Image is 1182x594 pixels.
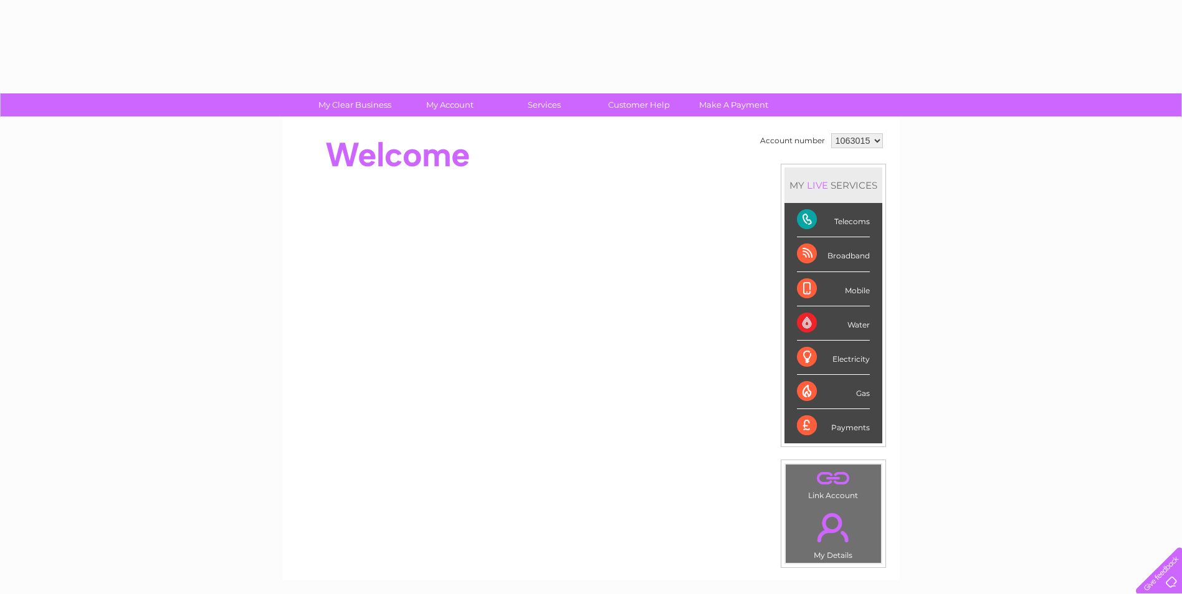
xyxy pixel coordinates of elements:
div: MY SERVICES [784,167,882,203]
div: Mobile [797,272,870,306]
div: Telecoms [797,203,870,237]
div: Electricity [797,341,870,375]
td: My Details [785,502,882,563]
a: . [789,506,878,549]
div: Payments [797,409,870,443]
div: Gas [797,375,870,409]
td: Account number [757,130,828,151]
a: . [789,468,878,489]
td: Link Account [785,464,882,503]
a: Make A Payment [682,93,785,116]
div: LIVE [804,179,831,191]
a: My Clear Business [303,93,406,116]
a: Services [493,93,596,116]
div: Water [797,306,870,341]
div: Broadband [797,237,870,271]
a: My Account [398,93,501,116]
a: Customer Help [588,93,690,116]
